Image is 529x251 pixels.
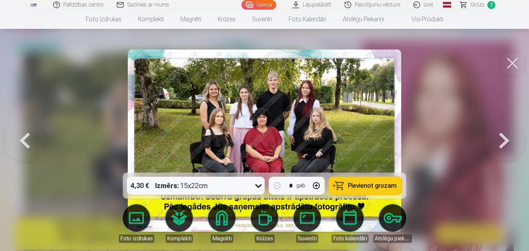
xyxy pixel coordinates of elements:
[296,234,318,243] div: Suvenīri
[329,177,402,195] button: Pievienot grozam
[470,1,485,9] span: Grozs
[155,181,179,190] strong: Izmērs :
[209,10,244,29] a: Krūzes
[245,204,284,243] a: Krūzes
[348,183,397,189] span: Pievienot grozam
[127,177,153,195] div: 4,30 €
[331,204,369,243] a: Foto kalendāri
[334,10,392,29] a: Atslēgu piekariņi
[130,10,172,29] a: Komplekti
[117,204,156,243] a: Foto izdrukas
[288,204,326,243] a: Suvenīri
[280,10,334,29] a: Foto kalendāri
[332,234,369,243] div: Foto kalendāri
[166,234,193,243] div: Komplekti
[172,10,209,29] a: Magnēti
[77,10,130,29] a: Foto izdrukas
[373,204,412,243] a: Atslēgu piekariņi
[392,10,452,29] a: Visi produkti
[203,204,241,243] a: Magnēti
[297,182,307,190] div: gab.
[30,3,37,7] img: /fa1
[373,234,412,243] div: Atslēgu piekariņi
[211,234,233,243] div: Magnēti
[255,234,274,243] div: Krūzes
[487,1,495,9] span: 3
[155,177,208,195] div: 15x22cm
[119,234,154,243] div: Foto izdrukas
[160,204,198,243] a: Komplekti
[244,10,280,29] a: Suvenīri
